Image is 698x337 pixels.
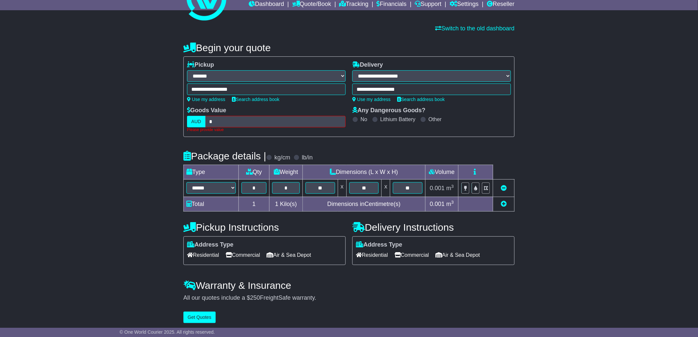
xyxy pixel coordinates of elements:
h4: Begin your quote [183,42,515,53]
h4: Warranty & Insurance [183,280,515,291]
span: Air & Sea Depot [436,250,480,260]
span: Commercial [395,250,429,260]
span: Residential [187,250,219,260]
label: lb/in [302,154,313,161]
td: Volume [425,165,458,180]
td: Dimensions in Centimetre(s) [302,197,425,211]
sup: 3 [451,200,454,205]
a: Add new item [501,201,507,207]
label: Address Type [187,241,234,249]
div: All our quotes include a $ FreightSafe warranty. [183,294,515,302]
a: Search address book [232,97,279,102]
sup: 3 [451,184,454,189]
td: Total [184,197,239,211]
label: Goods Value [187,107,226,114]
label: Pickup [187,61,214,69]
td: Weight [270,165,303,180]
span: 0.001 [430,201,445,207]
h4: Package details | [183,151,266,161]
label: AUD [187,116,206,127]
span: m [446,185,454,191]
span: m [446,201,454,207]
span: 250 [250,294,260,301]
span: Air & Sea Depot [267,250,311,260]
label: Any Dangerous Goods? [352,107,426,114]
td: Dimensions (L x W x H) [302,165,425,180]
a: Use my address [352,97,391,102]
span: Commercial [226,250,260,260]
label: kg/cm [274,154,290,161]
a: Use my address [187,97,225,102]
label: No [361,116,367,122]
span: Residential [356,250,388,260]
a: Search address book [397,97,445,102]
button: Get Quotes [183,312,216,323]
td: Qty [239,165,270,180]
label: Other [428,116,442,122]
div: Please provide value [187,127,346,132]
a: Remove this item [501,185,507,191]
td: Kilo(s) [270,197,303,211]
span: 0.001 [430,185,445,191]
h4: Delivery Instructions [352,222,515,233]
span: © One World Courier 2025. All rights reserved. [120,329,215,335]
label: Lithium Battery [380,116,416,122]
label: Delivery [352,61,383,69]
td: x [338,180,346,197]
td: x [382,180,390,197]
td: 1 [239,197,270,211]
label: Address Type [356,241,402,249]
h4: Pickup Instructions [183,222,346,233]
td: Type [184,165,239,180]
a: Switch to the old dashboard [435,25,515,32]
span: 1 [275,201,278,207]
